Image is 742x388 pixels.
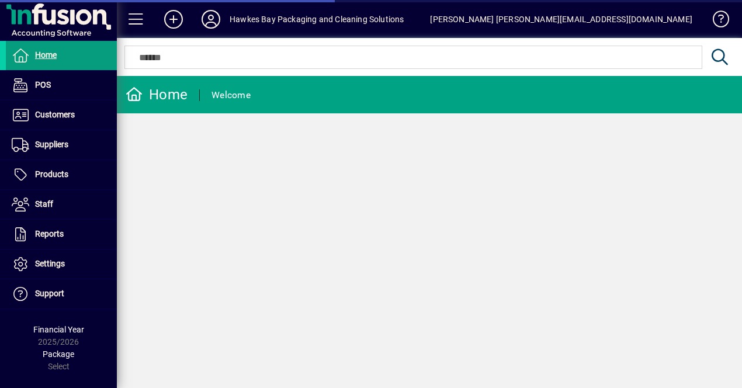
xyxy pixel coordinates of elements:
[43,349,74,359] span: Package
[6,250,117,279] a: Settings
[35,289,64,298] span: Support
[35,259,65,268] span: Settings
[6,71,117,100] a: POS
[33,325,84,334] span: Financial Year
[6,101,117,130] a: Customers
[35,229,64,238] span: Reports
[35,199,53,209] span: Staff
[35,50,57,60] span: Home
[35,80,51,89] span: POS
[230,10,404,29] div: Hawkes Bay Packaging and Cleaning Solutions
[211,86,251,105] div: Welcome
[6,279,117,309] a: Support
[35,169,68,179] span: Products
[6,190,117,219] a: Staff
[155,9,192,30] button: Add
[192,9,230,30] button: Profile
[704,2,727,40] a: Knowledge Base
[35,140,68,149] span: Suppliers
[126,85,188,104] div: Home
[6,220,117,249] a: Reports
[6,130,117,160] a: Suppliers
[6,160,117,189] a: Products
[430,10,692,29] div: [PERSON_NAME] [PERSON_NAME][EMAIL_ADDRESS][DOMAIN_NAME]
[35,110,75,119] span: Customers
